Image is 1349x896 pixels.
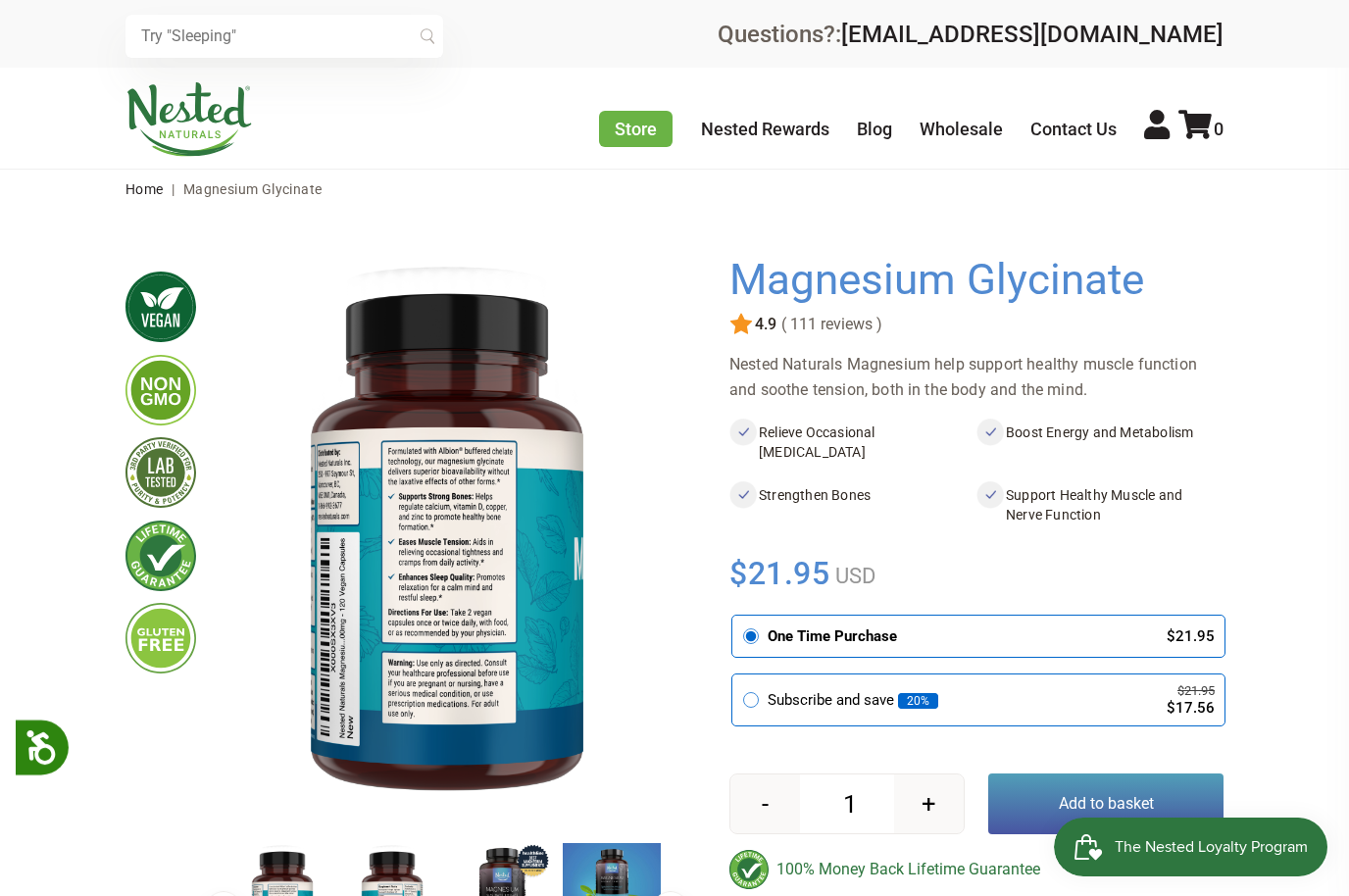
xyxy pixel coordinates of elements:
li: Boost Energy and Metabolism [976,419,1224,466]
a: Nested Rewards [701,119,829,139]
span: 0 [1214,119,1224,139]
a: 0 [1178,119,1224,139]
img: glutenfree [125,603,196,673]
button: - [730,774,800,833]
div: 100% Money Back Lifetime Guarantee [729,850,1224,889]
img: badge-lifetimeguarantee-color.svg [729,850,769,889]
button: + [894,774,964,833]
span: Magnesium Glycinate [183,181,323,197]
div: Nested Naturals Magnesium help support healthy muscle function and soothe tension, both in the bo... [729,352,1224,403]
span: $21.95 [729,552,830,595]
a: Contact Us [1030,119,1117,139]
span: USD [830,564,875,588]
span: 4.9 [753,316,776,333]
li: Strengthen Bones [729,481,976,528]
img: gmofree [125,355,196,425]
a: Blog [857,119,892,139]
img: Nested Naturals [125,82,253,157]
img: thirdpartytested [125,437,196,508]
li: Relieve Occasional [MEDICAL_DATA] [729,419,976,466]
a: Store [599,111,673,147]
iframe: Button to open loyalty program pop-up [1054,818,1329,876]
div: Questions?: [718,23,1224,46]
img: lifetimeguarantee [125,521,196,591]
img: star.svg [729,313,753,336]
li: Support Healthy Muscle and Nerve Function [976,481,1224,528]
button: Add to basket [988,773,1224,834]
nav: breadcrumbs [125,170,1224,209]
a: [EMAIL_ADDRESS][DOMAIN_NAME] [841,21,1224,48]
h1: Magnesium Glycinate [729,256,1214,305]
span: ( 111 reviews ) [776,316,882,333]
input: Try "Sleeping" [125,15,443,58]
span: | [167,181,179,197]
a: Wholesale [920,119,1003,139]
a: Home [125,181,164,197]
img: vegan [125,272,196,342]
img: Magnesium Glycinate [227,256,667,826]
